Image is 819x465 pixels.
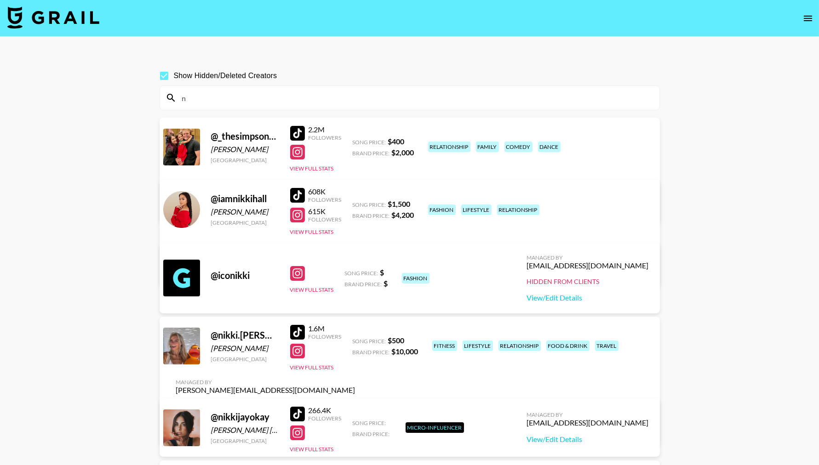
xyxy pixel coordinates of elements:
[392,148,414,157] strong: $ 2,000
[527,261,649,270] div: [EMAIL_ADDRESS][DOMAIN_NAME]
[388,137,405,146] strong: $ 400
[476,142,499,152] div: family
[211,411,279,423] div: @ nikkijayokay
[498,340,541,351] div: relationship
[527,293,649,302] a: View/Edit Details
[290,446,334,453] button: View Full Stats
[211,270,279,281] div: @ iconikki
[309,187,342,196] div: 608K
[211,344,279,353] div: [PERSON_NAME]
[174,70,277,81] span: Show Hidden/Deleted Creators
[309,196,342,203] div: Followers
[538,142,561,152] div: dance
[290,364,334,371] button: View Full Stats
[290,228,334,235] button: View Full Stats
[211,437,279,444] div: [GEOGRAPHIC_DATA]
[527,418,649,427] div: [EMAIL_ADDRESS][DOMAIN_NAME]
[527,411,649,418] div: Managed By
[353,139,386,146] span: Song Price:
[177,91,654,105] input: Search by User Name
[211,356,279,363] div: [GEOGRAPHIC_DATA]
[461,204,492,215] div: lifestyle
[309,216,342,223] div: Followers
[392,347,418,356] strong: $ 10,000
[309,207,342,216] div: 615K
[211,425,279,435] div: [PERSON_NAME] [PERSON_NAME]
[388,199,411,208] strong: $ 1,500
[290,165,334,172] button: View Full Stats
[353,431,390,437] span: Brand Price:
[211,130,279,142] div: @ _thesimpsonfamily_
[353,150,390,157] span: Brand Price:
[527,435,649,444] a: View/Edit Details
[211,157,279,164] div: [GEOGRAPHIC_DATA]
[345,270,378,277] span: Song Price:
[211,145,279,154] div: [PERSON_NAME]
[463,340,493,351] div: lifestyle
[309,134,342,141] div: Followers
[527,278,649,286] div: Hidden from Clients
[309,324,342,333] div: 1.6M
[176,379,355,386] div: Managed By
[211,207,279,216] div: [PERSON_NAME]
[211,193,279,204] div: @ iamnikkihall
[432,340,457,351] div: fitness
[353,420,386,426] span: Song Price:
[309,333,342,340] div: Followers
[353,201,386,208] span: Song Price:
[388,336,405,345] strong: $ 500
[392,210,414,219] strong: $ 4,200
[176,386,355,395] div: [PERSON_NAME][EMAIL_ADDRESS][DOMAIN_NAME]
[546,340,590,351] div: food & drink
[380,268,384,277] strong: $
[504,142,533,152] div: comedy
[7,6,99,28] img: Grail Talent
[211,219,279,226] div: [GEOGRAPHIC_DATA]
[211,329,279,341] div: @ nikki.[PERSON_NAME]
[527,254,649,261] div: Managed By
[402,273,430,284] div: fashion
[353,338,386,345] span: Song Price:
[595,340,619,351] div: travel
[428,142,470,152] div: relationship
[309,125,342,134] div: 2.2M
[309,406,342,415] div: 266.4K
[428,204,456,215] div: fashion
[345,281,382,288] span: Brand Price:
[353,349,390,356] span: Brand Price:
[290,286,334,293] button: View Full Stats
[384,279,388,288] strong: $
[353,212,390,219] span: Brand Price:
[309,415,342,422] div: Followers
[799,9,817,28] button: open drawer
[406,422,464,433] div: Micro-Influencer
[497,204,539,215] div: relationship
